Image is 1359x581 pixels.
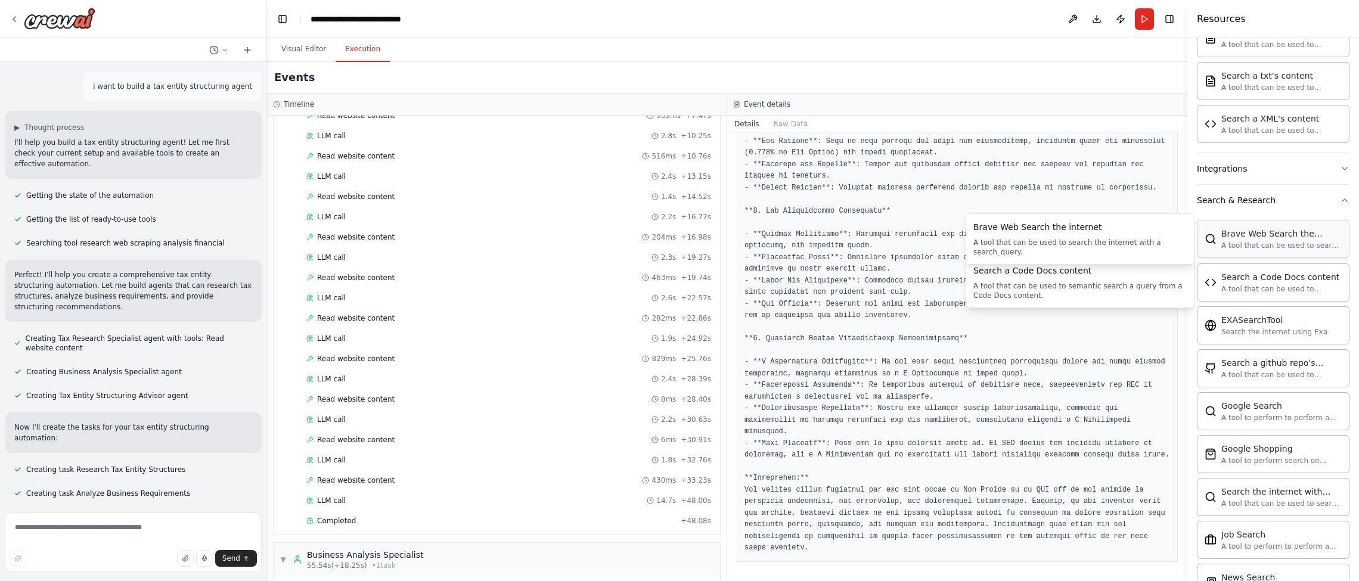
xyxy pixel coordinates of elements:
span: + 7.47s [685,111,711,120]
div: A tool that can be used to semantic search a query from a Code Docs content. [973,281,1187,300]
span: LLM call [317,172,346,181]
div: A tool that can be used to semantic search a query from a github repo's content. This is not the ... [1221,370,1342,380]
span: Read website content [317,232,395,242]
div: Business Analysis Specialist [307,549,423,561]
span: 829ms [651,354,676,363]
div: A tool that can be used to semantic search a query from a XML's content. [1221,126,1342,135]
span: 1.8s [661,455,676,465]
div: Google Search [1221,400,1342,412]
span: Read website content [317,354,395,363]
img: Pdfsearchtool [1205,32,1217,44]
span: + 28.39s [681,374,711,384]
span: Read website content [317,192,395,201]
div: A tool that can be used to semantic search a query from a PDF's content. [1221,40,1342,49]
p: i want to build a tax entity structuring agent [93,81,252,92]
span: 1.4s [661,192,676,201]
span: Read website content [317,111,395,120]
span: LLM call [317,212,346,222]
nav: breadcrumb [311,13,428,25]
div: Search a github repo's content [1221,357,1342,369]
span: 204ms [651,232,676,242]
button: Hide right sidebar [1161,11,1178,27]
span: 2.8s [661,131,676,141]
img: Githubsearchtool [1205,362,1217,374]
span: + 32.76s [681,455,711,465]
div: A tool that can be used to search the internet with a search_query. [1221,241,1342,250]
span: Read website content [317,435,395,445]
span: Read website content [317,394,395,404]
div: Search a XML's content [1221,113,1342,125]
span: + 30.91s [681,435,711,445]
div: Job Search [1221,529,1342,540]
span: 282ms [651,313,676,323]
span: + 22.86s [681,313,711,323]
p: I'll help you build a tax entity structuring agent! Let me first check your current setup and ava... [14,137,252,169]
button: Click to speak your automation idea [196,550,213,567]
span: Creating task Research Tax Entity Structures [26,465,185,474]
img: Exasearchtool [1205,319,1217,331]
span: + 14.52s [681,192,711,201]
span: LLM call [317,131,346,141]
div: Search the internet with Serper [1221,486,1342,498]
div: A tool that can be used to search the internet with a search_query. [973,238,1187,257]
span: ▶ [14,123,20,132]
span: 463ms [651,273,676,282]
span: Getting the list of ready-to-use tools [26,215,156,224]
span: • 1 task [372,561,396,570]
div: Search a Code Docs content [1221,271,1342,283]
img: Serplyjobsearchtool [1205,534,1217,546]
span: Read website content [317,313,395,323]
span: 1.9s [661,334,676,343]
span: 516ms [651,151,676,161]
div: A tool to perform search on Google shopping with a search_query. [1221,456,1342,465]
span: Creating task Analyze Business Requirements [26,489,190,498]
span: Completed [317,516,356,526]
span: Thought process [24,123,84,132]
span: LLM call [317,496,346,505]
div: A tool that can be used to semantic search a query from a txt's content. [1221,83,1342,92]
span: + 16.98s [681,232,711,242]
img: Codedocssearchtool [1205,276,1217,288]
span: Read website content [317,476,395,485]
span: LLM call [317,253,346,262]
span: + 19.27s [681,253,711,262]
span: + 48.00s [681,496,711,505]
span: + 13.15s [681,172,711,181]
button: Details [727,116,767,132]
span: LLM call [317,334,346,343]
span: Creating Tax Research Specialist agent with tools: Read website content [26,334,252,353]
div: Search the internet using Exa [1221,327,1327,337]
span: Searching tool research web scraping analysis financial [26,238,225,248]
button: Upload files [177,550,194,567]
div: A tool that can be used to semantic search a query from a Code Docs content. [1221,284,1342,294]
button: Improve this prompt [10,550,26,567]
span: + 33.23s [681,476,711,485]
span: + 22.57s [681,293,711,303]
img: Bravesearchtool [1205,233,1217,245]
span: 2.6s [661,293,676,303]
img: Serperdevtool [1205,491,1217,503]
p: Now I'll create the tasks for your tax entity structuring automation: [14,422,252,443]
button: Search & Research [1197,185,1349,216]
div: Search a txt's content [1221,70,1342,82]
button: Raw Data [767,116,815,132]
button: Switch to previous chat [204,43,233,57]
h3: Timeline [284,100,314,109]
span: Read website content [317,151,395,161]
div: Brave Web Search the internet [1221,228,1342,240]
img: Xmlsearchtool [1205,118,1217,130]
img: Logo [24,8,95,29]
span: LLM call [317,374,346,384]
span: + 10.25s [681,131,711,141]
div: A tool to perform to perform a Google search with a search_query. [1221,413,1342,422]
span: + 24.92s [681,334,711,343]
button: Send [215,550,257,567]
span: LLM call [317,415,346,424]
img: Serpapigoogleshoppingtool [1205,448,1217,460]
span: 430ms [651,476,676,485]
div: Search & Research [1197,194,1276,206]
span: 2.4s [661,172,676,181]
span: 8ms [661,394,677,404]
button: Integrations [1197,153,1349,184]
button: Hide left sidebar [274,11,291,27]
